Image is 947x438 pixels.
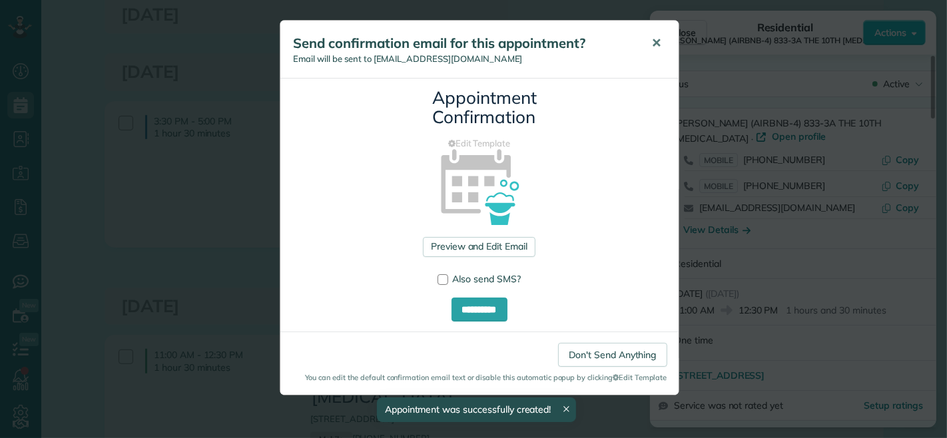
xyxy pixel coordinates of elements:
[423,237,535,257] a: Preview and Edit Email
[290,137,669,150] a: Edit Template
[294,34,633,53] h5: Send confirmation email for this appointment?
[377,397,577,422] div: Appointment was successfully created!
[558,343,667,367] a: Don't Send Anything
[420,126,539,245] img: appointment_confirmation_icon-141e34405f88b12ade42628e8c248340957700ab75a12ae832a8710e9b578dc5.png
[453,273,521,285] span: Also send SMS?
[433,89,526,126] h3: Appointment Confirmation
[652,35,662,51] span: ✕
[292,372,667,383] small: You can edit the default confirmation email text or disable this automatic popup by clicking Edit...
[294,53,523,64] span: Email will be sent to [EMAIL_ADDRESS][DOMAIN_NAME]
